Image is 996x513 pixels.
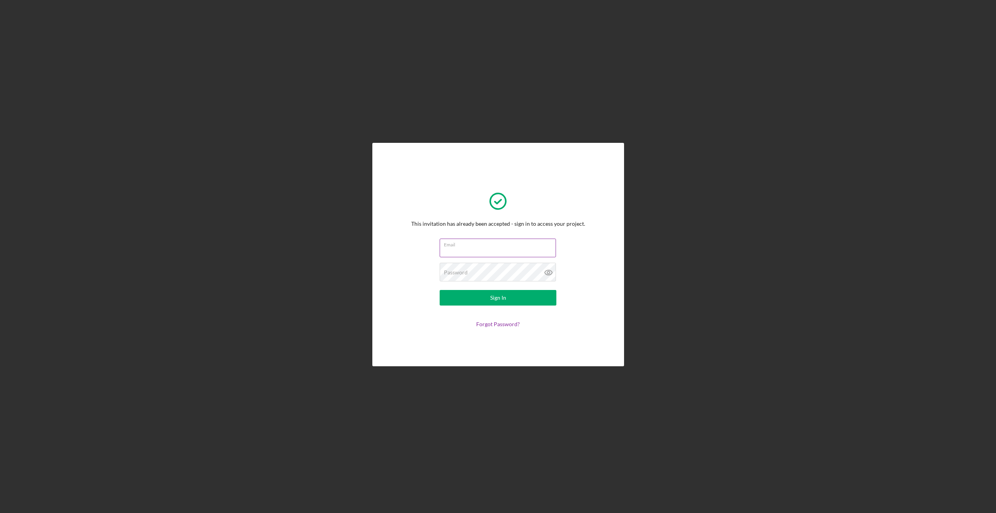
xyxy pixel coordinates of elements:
[440,290,556,306] button: Sign In
[411,221,585,227] div: This invitation has already been accepted - sign in to access your project.
[444,239,556,248] label: Email
[444,269,468,276] label: Password
[490,290,506,306] div: Sign In
[476,321,520,327] a: Forgot Password?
